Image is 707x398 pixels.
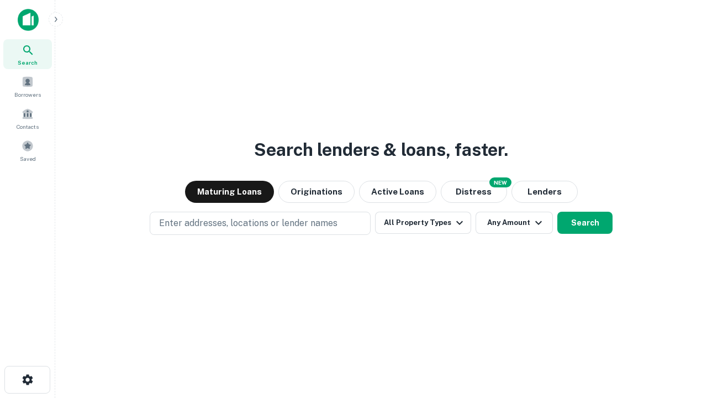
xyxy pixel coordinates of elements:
[3,39,52,69] a: Search
[489,177,511,187] div: NEW
[159,217,337,230] p: Enter addresses, locations or lender names
[3,71,52,101] a: Borrowers
[441,181,507,203] button: Search distressed loans with lien and other non-mortgage details.
[20,154,36,163] span: Saved
[185,181,274,203] button: Maturing Loans
[17,122,39,131] span: Contacts
[359,181,436,203] button: Active Loans
[278,181,355,203] button: Originations
[3,103,52,133] a: Contacts
[18,9,39,31] img: capitalize-icon.png
[14,90,41,99] span: Borrowers
[652,310,707,363] iframe: Chat Widget
[150,212,371,235] button: Enter addresses, locations or lender names
[375,212,471,234] button: All Property Types
[3,135,52,165] a: Saved
[476,212,553,234] button: Any Amount
[511,181,578,203] button: Lenders
[557,212,613,234] button: Search
[254,137,508,163] h3: Search lenders & loans, faster.
[18,58,38,67] span: Search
